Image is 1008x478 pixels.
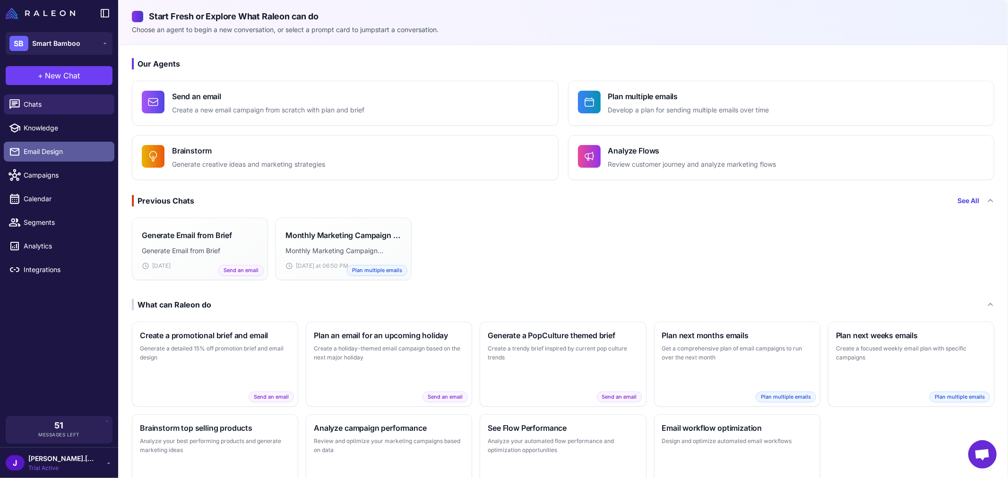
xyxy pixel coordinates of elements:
[140,344,290,362] p: Generate a detailed 15% off promotion brief and email design
[662,436,812,446] p: Design and optimize automated email workflows
[828,322,994,407] button: Plan next weeks emailsCreate a focused weekly email plan with specific campaignsPlan multiple emails
[249,392,294,402] span: Send an email
[662,422,812,434] h3: Email workflow optimization
[28,453,95,464] span: [PERSON_NAME].[PERSON_NAME]
[132,25,994,35] p: Choose an agent to begin a new conversation, or select a prompt card to jumpstart a conversation.
[132,81,559,126] button: Send an emailCreate a new email campaign from scratch with plan and brief
[172,105,364,116] p: Create a new email campaign from scratch with plan and brief
[24,265,107,275] span: Integrations
[140,422,290,434] h3: Brainstorm top selling products
[218,265,264,276] span: Send an email
[172,145,325,156] h4: Brainstorm
[45,70,80,81] span: New Chat
[6,455,25,470] div: J
[836,330,986,341] h3: Plan next weeks emails
[608,91,769,102] h4: Plan multiple emails
[132,322,298,407] button: Create a promotional brief and emailGenerate a detailed 15% off promotion brief and email designS...
[4,260,114,280] a: Integrations
[172,91,364,102] h4: Send an email
[132,10,994,23] h2: Start Fresh or Explore What Raleon can do
[6,8,75,19] img: Raleon Logo
[568,135,995,180] button: Analyze FlowsReview customer journey and analyze marketing flows
[836,344,986,362] p: Create a focused weekly email plan with specific campaigns
[662,330,812,341] h3: Plan next months emails
[32,38,80,49] span: Smart Bamboo
[132,135,559,180] button: BrainstormGenerate creative ideas and marketing strategies
[4,236,114,256] a: Analytics
[314,330,464,341] h3: Plan an email for an upcoming holiday
[6,8,79,19] a: Raleon Logo
[480,322,646,407] button: Generate a PopCulture themed briefCreate a trendy brief inspired by current pop culture trendsSen...
[142,246,258,256] p: Generate Email from Brief
[24,194,107,204] span: Calendar
[6,32,112,55] button: SBSmart Bamboo
[4,165,114,185] a: Campaigns
[24,146,107,157] span: Email Design
[38,70,43,81] span: +
[756,392,816,402] span: Plan multiple emails
[568,81,995,126] button: Plan multiple emailsDevelop a plan for sending multiple emails over time
[24,123,107,133] span: Knowledge
[132,195,194,206] div: Previous Chats
[24,99,107,110] span: Chats
[597,392,642,402] span: Send an email
[24,241,107,251] span: Analytics
[930,392,990,402] span: Plan multiple emails
[4,94,114,114] a: Chats
[24,170,107,180] span: Campaigns
[4,142,114,162] a: Email Design
[608,145,776,156] h4: Analyze Flows
[6,66,112,85] button: +New Chat
[142,262,258,270] div: [DATE]
[285,230,402,241] h3: Monthly Marketing Campaign Planning
[140,436,290,455] p: Analyze your best performing products and generate marketing ideas
[285,246,402,256] p: Monthly Marketing Campaign Planning
[306,322,472,407] button: Plan an email for an upcoming holidayCreate a holiday-themed email campaign based on the next maj...
[142,230,232,241] h3: Generate Email from Brief
[55,421,64,430] span: 51
[132,299,211,310] div: What can Raleon do
[488,330,638,341] h3: Generate a PopCulture themed brief
[968,440,997,469] div: Open chat
[132,58,994,69] h3: Our Agents
[4,189,114,209] a: Calendar
[38,431,80,438] span: Messages Left
[654,322,820,407] button: Plan next months emailsGet a comprehensive plan of email campaigns to run over the next monthPlan...
[314,344,464,362] p: Create a holiday-themed email campaign based on the next major holiday
[347,265,407,276] span: Plan multiple emails
[285,262,402,270] div: [DATE] at 06:50 PM
[9,36,28,51] div: SB
[488,422,638,434] h3: See Flow Performance
[4,118,114,138] a: Knowledge
[314,422,464,434] h3: Analyze campaign performance
[488,344,638,362] p: Create a trendy brief inspired by current pop culture trends
[4,213,114,232] a: Segments
[28,464,95,472] span: Trial Active
[608,159,776,170] p: Review customer journey and analyze marketing flows
[24,217,107,228] span: Segments
[957,196,979,206] a: See All
[422,392,468,402] span: Send an email
[314,436,464,455] p: Review and optimize your marketing campaigns based on data
[488,436,638,455] p: Analyze your automated flow performance and optimization opportunities
[140,330,290,341] h3: Create a promotional brief and email
[608,105,769,116] p: Develop a plan for sending multiple emails over time
[662,344,812,362] p: Get a comprehensive plan of email campaigns to run over the next month
[172,159,325,170] p: Generate creative ideas and marketing strategies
